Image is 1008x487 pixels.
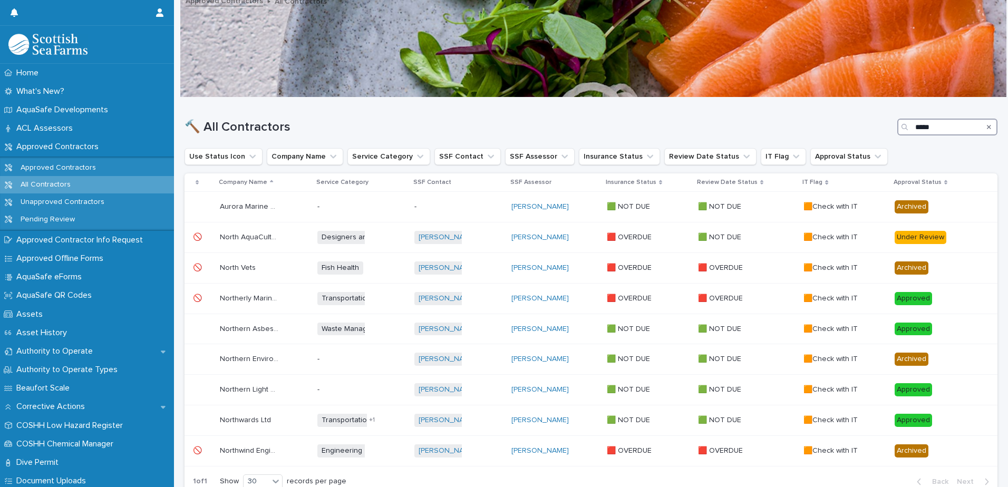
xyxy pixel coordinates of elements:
p: 🟧Check with IT [803,444,860,455]
p: North AquaCulture ApS [220,231,280,242]
p: 🟧Check with IT [803,261,860,272]
button: Back [908,477,953,486]
a: [PERSON_NAME] [511,416,569,425]
p: - [317,385,376,394]
div: Approved [895,414,932,427]
p: 🟥 OVERDUE [607,231,654,242]
button: Service Category [347,148,430,165]
p: Corrective Actions [12,402,93,412]
p: 🟩 NOT DUE [607,414,652,425]
p: Approved Contractors [12,163,104,172]
div: 30 [244,476,269,487]
p: 🟥 OVERDUE [698,261,745,272]
p: Approved Contractors [12,142,107,152]
button: Next [953,477,997,486]
a: [PERSON_NAME] [419,416,476,425]
p: Pending Review [12,215,83,224]
a: [PERSON_NAME] [419,233,476,242]
p: 🟧Check with IT [803,200,860,211]
button: Approval Status [810,148,888,165]
button: Company Name [267,148,343,165]
p: All Contractors [12,180,79,189]
tr: Northern Light Consulting LtdNorthern Light Consulting Ltd -[PERSON_NAME] [PERSON_NAME] 🟩 NOT DUE... [185,375,997,405]
p: 🟥 OVERDUE [698,444,745,455]
button: SSF Contact [434,148,501,165]
p: 🟩 NOT DUE [607,323,652,334]
p: Aurora Marine Ltd (Merged with North Isles Marine to form Ocean Farm Services) [220,200,280,211]
p: Dive Permit [12,457,67,467]
p: Northerly Marine Services Ltd [220,292,280,303]
p: 🟩 NOT DUE [607,383,652,394]
div: Archived [895,353,928,366]
p: COSHH Low Hazard Register [12,421,131,431]
div: Approved [895,383,932,396]
p: Assets [12,309,51,319]
p: 🟩 NOT DUE [698,231,743,242]
p: 🟧Check with IT [803,292,860,303]
p: SSF Assessor [510,177,551,188]
p: 🚫 [193,261,204,272]
p: 🟧Check with IT [803,414,860,425]
a: [PERSON_NAME] [511,385,569,394]
p: - [317,355,376,364]
p: IT Flag [802,177,822,188]
a: [PERSON_NAME] [511,355,569,364]
tr: Northwards LtdNorthwards Ltd Transportation (Road and sea)+1[PERSON_NAME] [PERSON_NAME] 🟩 NOT DUE... [185,405,997,435]
p: records per page [287,477,346,486]
span: Designers and Installers (Processing [317,231,449,244]
p: Asset History [12,328,75,338]
p: 🟩 NOT DUE [698,323,743,334]
span: Next [957,478,980,485]
div: Approved [895,292,932,305]
p: Unapproved Contractors [12,198,113,207]
a: [PERSON_NAME] [511,202,569,211]
p: Approved Offline Forms [12,254,112,264]
span: Waste Management [317,323,393,336]
p: 🚫 [193,231,204,242]
tr: 🚫🚫 Northerly Marine Services LtdNortherly Marine Services Ltd Transportation (Road and sea)[PERSO... [185,283,997,314]
p: 🟥 OVERDUE [607,292,654,303]
p: - [414,202,473,211]
p: Northern Asbestos Services Ltd [220,323,280,334]
p: 🚫 [193,444,204,455]
p: Review Date Status [697,177,758,188]
tr: 🚫🚫 Northwind EngineeringNorthwind Engineering Engineering[PERSON_NAME] [PERSON_NAME] 🟥 OVERDUE🟥 O... [185,435,997,466]
a: [PERSON_NAME] [511,264,569,272]
p: Northwind Engineering [220,444,280,455]
p: North Vets [220,261,258,272]
p: Northern Light Consulting Ltd [220,383,280,394]
div: Under Review [895,231,946,244]
button: Insurance Status [579,148,660,165]
p: 🟩 NOT DUE [698,200,743,211]
img: bPIBxiqnSb2ggTQWdOVV [8,34,88,55]
p: 🟧Check with IT [803,353,860,364]
span: Transportation (Road and sea) [317,414,429,427]
span: Transportation (Road and sea) [317,292,429,305]
a: [PERSON_NAME] [419,294,476,303]
a: [PERSON_NAME] [511,325,569,334]
span: Back [926,478,948,485]
p: SSF Contact [413,177,451,188]
p: AquaSafe QR Codes [12,290,100,300]
p: Northwards Ltd [220,414,273,425]
a: [PERSON_NAME] [419,264,476,272]
p: Approval Status [894,177,942,188]
p: 🟧Check with IT [803,383,860,394]
a: [PERSON_NAME] [419,446,476,455]
a: [PERSON_NAME] [511,446,569,455]
a: [PERSON_NAME] [511,233,569,242]
span: Fish Health [317,261,363,275]
tr: Northern Asbestos Services LtdNorthern Asbestos Services Ltd Waste Management[PERSON_NAME] [PERSO... [185,314,997,344]
p: 🟥 OVERDUE [607,444,654,455]
p: Northern Environmental Services Scotland Ltd [220,353,280,364]
p: 🚫 [193,292,204,303]
button: SSF Assessor [505,148,575,165]
p: 🟩 NOT DUE [698,353,743,364]
span: + 1 [369,417,375,423]
tr: 🚫🚫 North VetsNorth Vets Fish Health[PERSON_NAME] [PERSON_NAME] 🟥 OVERDUE🟥 OVERDUE 🟥 OVERDUE🟥 OVER... [185,252,997,283]
p: Insurance Status [606,177,656,188]
p: 🟧Check with IT [803,323,860,334]
p: Service Category [316,177,369,188]
button: IT Flag [761,148,806,165]
p: Company Name [219,177,267,188]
